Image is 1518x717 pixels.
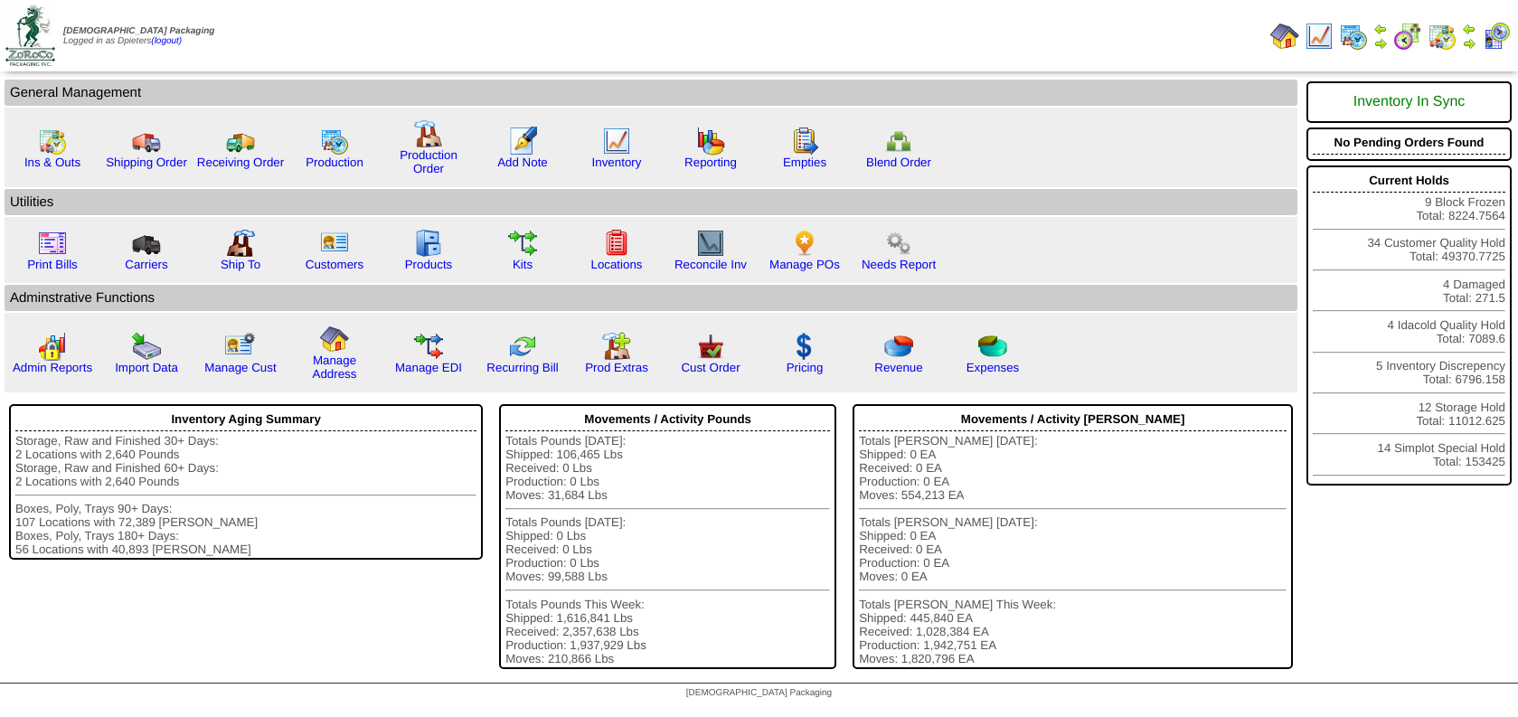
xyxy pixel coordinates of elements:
[1393,22,1422,51] img: calendarblend.gif
[508,332,537,361] img: reconcile.gif
[1462,36,1476,51] img: arrowright.gif
[132,127,161,156] img: truck.gif
[1270,22,1299,51] img: home.gif
[320,229,349,258] img: customers.gif
[1305,22,1334,51] img: line_graph.gif
[859,408,1287,431] div: Movements / Activity [PERSON_NAME]
[505,434,830,665] div: Totals Pounds [DATE]: Shipped: 106,465 Lbs Received: 0 Lbs Production: 0 Lbs Moves: 31,684 Lbs To...
[38,332,67,361] img: graph2.png
[414,332,443,361] img: edi.gif
[405,258,453,271] a: Products
[15,434,476,556] div: Storage, Raw and Finished 30+ Days: 2 Locations with 2,640 Pounds Storage, Raw and Finished 60+ D...
[226,127,255,156] img: truck2.gif
[684,156,737,169] a: Reporting
[27,258,78,271] a: Print Bills
[132,332,161,361] img: import.gif
[151,36,182,46] a: (logout)
[859,434,1287,665] div: Totals [PERSON_NAME] [DATE]: Shipped: 0 EA Received: 0 EA Production: 0 EA Moves: 554,213 EA Tota...
[38,229,67,258] img: invoice2.gif
[787,361,824,374] a: Pricing
[1428,22,1457,51] img: calendarinout.gif
[13,361,92,374] a: Admin Reports
[5,5,55,66] img: zoroco-logo-small.webp
[862,258,936,271] a: Needs Report
[400,148,457,175] a: Production Order
[38,127,67,156] img: calendarinout.gif
[1462,22,1476,36] img: arrowleft.gif
[508,127,537,156] img: orders.gif
[306,156,363,169] a: Production
[590,258,642,271] a: Locations
[24,156,80,169] a: Ins & Outs
[790,127,819,156] img: workorder.gif
[592,156,642,169] a: Inventory
[1373,22,1388,36] img: arrowleft.gif
[602,127,631,156] img: line_graph.gif
[978,332,1007,361] img: pie_chart2.png
[197,156,284,169] a: Receiving Order
[115,361,178,374] a: Import Data
[602,229,631,258] img: locations.gif
[320,127,349,156] img: calendarprod.gif
[414,229,443,258] img: cabinet.gif
[681,361,740,374] a: Cust Order
[106,156,187,169] a: Shipping Order
[790,332,819,361] img: dollar.gif
[884,229,913,258] img: workflow.png
[1373,36,1388,51] img: arrowright.gif
[505,408,830,431] div: Movements / Activity Pounds
[320,325,349,354] img: home.gif
[486,361,558,374] a: Recurring Bill
[874,361,922,374] a: Revenue
[602,332,631,361] img: prodextras.gif
[221,258,260,271] a: Ship To
[204,361,276,374] a: Manage Cust
[884,127,913,156] img: network.png
[696,127,725,156] img: graph.gif
[790,229,819,258] img: po.png
[125,258,167,271] a: Carriers
[1482,22,1511,51] img: calendarcustomer.gif
[497,156,548,169] a: Add Note
[966,361,1020,374] a: Expenses
[783,156,826,169] a: Empties
[1313,85,1505,119] div: Inventory In Sync
[585,361,648,374] a: Prod Extras
[306,258,363,271] a: Customers
[1313,169,1505,193] div: Current Holds
[414,119,443,148] img: factory.gif
[1339,22,1368,51] img: calendarprod.gif
[513,258,533,271] a: Kits
[696,229,725,258] img: line_graph2.gif
[15,408,476,431] div: Inventory Aging Summary
[63,26,214,46] span: Logged in as Dpieters
[866,156,931,169] a: Blend Order
[5,189,1297,215] td: Utilities
[132,229,161,258] img: truck3.gif
[224,332,258,361] img: managecust.png
[884,332,913,361] img: pie_chart.png
[674,258,747,271] a: Reconcile Inv
[226,229,255,258] img: factory2.gif
[696,332,725,361] img: cust_order.png
[395,361,462,374] a: Manage EDI
[313,354,357,381] a: Manage Address
[1313,131,1505,155] div: No Pending Orders Found
[508,229,537,258] img: workflow.gif
[5,80,1297,106] td: General Management
[1306,165,1512,486] div: 9 Block Frozen Total: 8224.7564 34 Customer Quality Hold Total: 49370.7725 4 Damaged Total: 271.5...
[5,285,1297,311] td: Adminstrative Functions
[686,688,832,698] span: [DEMOGRAPHIC_DATA] Packaging
[769,258,840,271] a: Manage POs
[63,26,214,36] span: [DEMOGRAPHIC_DATA] Packaging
